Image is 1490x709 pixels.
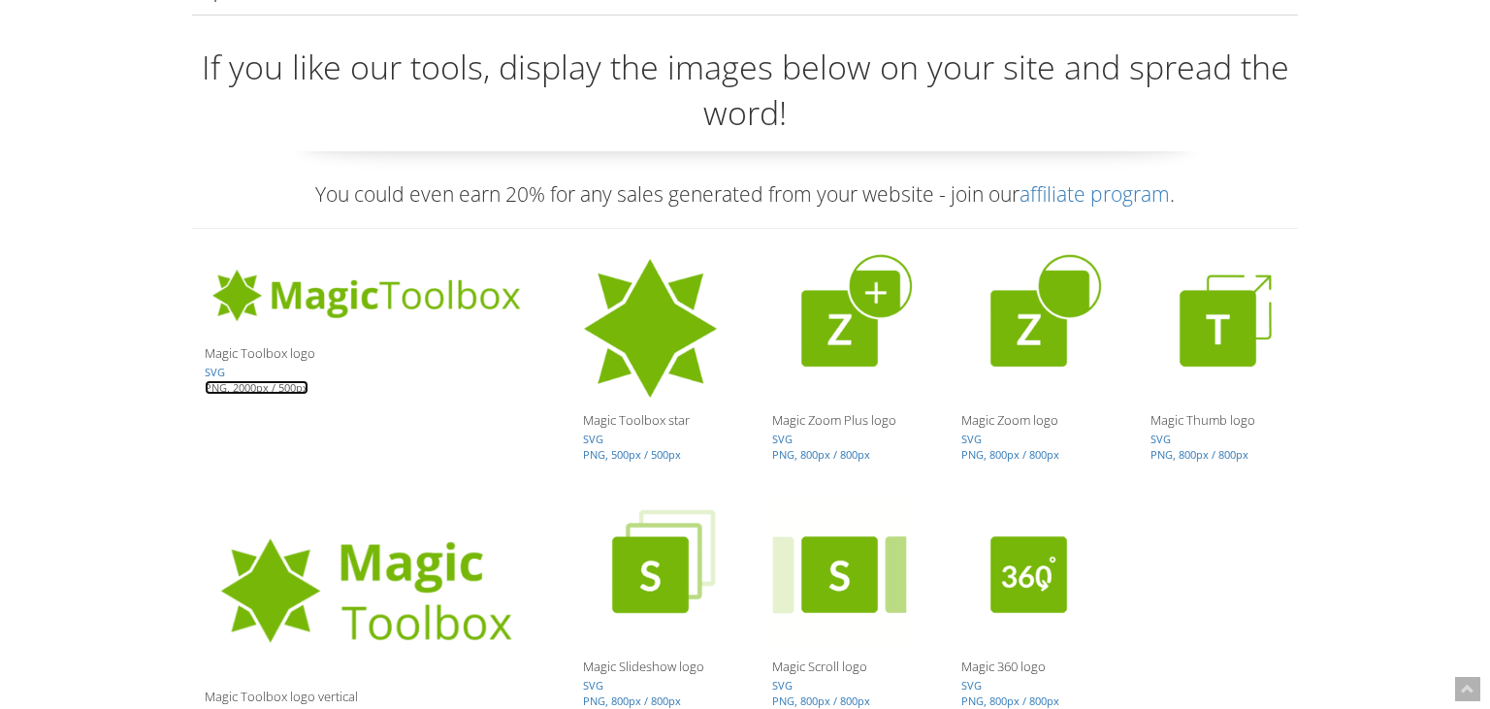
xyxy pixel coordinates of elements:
[583,660,718,673] h3: Magic Slideshow logo
[772,660,907,673] h3: Magic Scroll logo
[961,447,1059,462] a: PNG, 800px / 800px
[196,252,537,338] img: Magic Toolbox logo
[961,660,1096,673] h3: Magic 360 logo
[583,678,603,693] a: SVG
[583,447,681,462] a: PNG, 500px / 500px
[583,432,603,446] a: SVG
[205,690,529,703] h3: Magic Toolbox logo vertical
[574,499,727,651] img: Magic Slideshow logo
[763,499,916,651] img: Magic Scroll logo
[772,693,870,708] a: PNG, 800px / 800px
[961,693,1059,708] a: PNG, 800px / 800px
[1150,432,1171,446] a: SVG
[772,413,907,427] h3: Magic Zoom Plus logo
[192,180,1298,209] p: You could even earn 20% for any sales generated from your website - join our .
[205,380,308,395] a: PNG, 2000px / 500px
[953,499,1105,651] img: Magic 360 logo
[772,432,793,446] a: SVG
[1150,413,1285,427] h3: Magic Thumb logo
[953,252,1105,404] img: Magic Zoom logo
[961,678,982,693] a: SVG
[1150,447,1248,462] a: PNG, 800px / 800px
[583,693,681,708] a: PNG, 800px / 800px
[205,365,225,379] a: SVG
[583,413,718,427] h3: Magic Toolbox star
[205,346,529,360] h3: Magic Toolbox logo
[574,252,727,404] img: Magic Toolbox star
[763,252,916,404] img: Magic Zoom Plus logo
[961,413,1096,427] h3: Magic Zoom logo
[772,678,793,693] a: SVG
[196,499,537,681] img: Magic Toolbox logo vertical
[192,45,1298,151] p: If you like our tools, display the images below on your site and spread the word!
[961,432,982,446] a: SVG
[1142,252,1294,404] img: Magic Thumb logo
[772,447,870,462] a: PNG, 800px / 800px
[1020,180,1170,208] a: affiliate program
